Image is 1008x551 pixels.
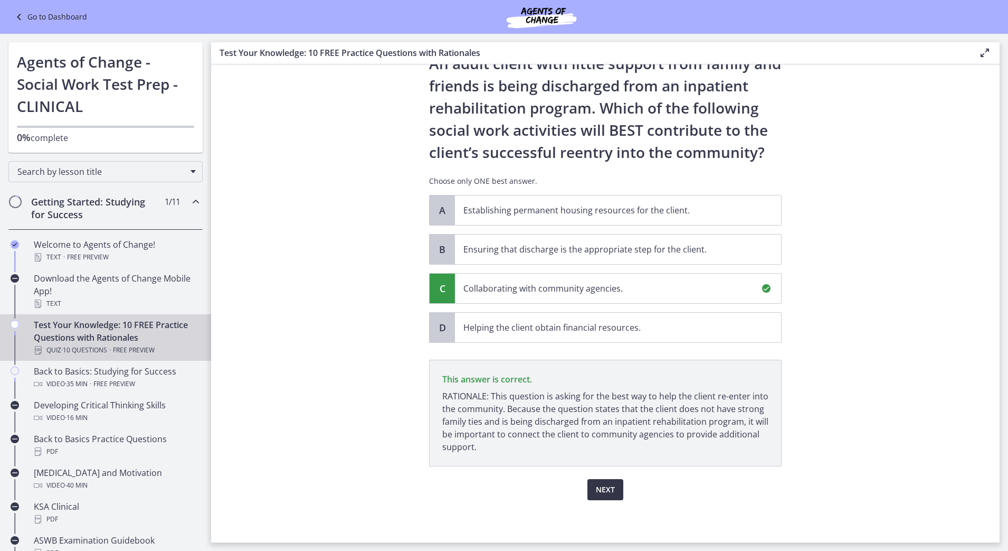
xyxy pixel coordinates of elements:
[34,445,198,458] div: PDF
[90,378,91,390] span: ·
[8,161,203,182] div: Search by lesson title
[463,243,752,256] p: Ensuring that discharge is the appropriate step for the client.
[61,344,107,357] span: · 10 Questions
[429,176,782,186] p: Choose only ONE best answer.
[65,378,88,390] span: · 35 min
[67,251,109,264] span: Free preview
[17,131,194,144] p: complete
[463,321,752,334] p: Helping the client obtain financial resources.
[34,238,198,264] div: Welcome to Agents of Change!
[34,297,198,310] div: Text
[34,365,198,390] div: Back to Basics: Studying for Success
[65,479,88,492] span: · 40 min
[63,251,65,264] span: ·
[463,204,752,217] p: Establishing permanent housing resources for the client.
[11,240,19,249] i: Completed
[34,378,198,390] div: Video
[34,399,198,424] div: Developing Critical Thinking Skills
[31,195,160,221] h2: Getting Started: Studying for Success
[65,412,88,424] span: · 16 min
[34,272,198,310] div: Download the Agents of Change Mobile App!
[13,11,87,23] a: Go to Dashboard
[165,195,180,208] span: 1 / 11
[113,344,155,357] span: Free preview
[436,321,449,334] span: D
[436,243,449,256] span: B
[34,513,198,526] div: PDF
[429,52,782,163] p: An adult client with little support from family and friends is being discharged from an inpatient...
[463,282,752,295] p: Collaborating with community agencies.
[587,479,623,500] button: Next
[34,412,198,424] div: Video
[17,51,194,117] h1: Agents of Change - Social Work Test Prep - CLINICAL
[34,319,198,357] div: Test Your Knowledge: 10 FREE Practice Questions with Rationales
[34,433,198,458] div: Back to Basics Practice Questions
[34,344,198,357] div: Quiz
[220,46,962,59] h3: Test Your Knowledge: 10 FREE Practice Questions with Rationales
[34,251,198,264] div: Text
[34,500,198,526] div: KSA Clinical
[93,378,135,390] span: Free preview
[17,131,31,144] span: 0%
[34,479,198,492] div: Video
[442,373,532,385] span: This answer is correct.
[436,204,449,217] span: A
[442,390,768,453] p: RATIONALE: This question is asking for the best way to help the client re-enter into the communit...
[109,344,111,357] span: ·
[596,483,615,496] span: Next
[436,282,449,295] span: C
[17,166,185,178] span: Search by lesson title
[34,466,198,492] div: [MEDICAL_DATA] and Motivation
[478,4,605,30] img: Agents of Change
